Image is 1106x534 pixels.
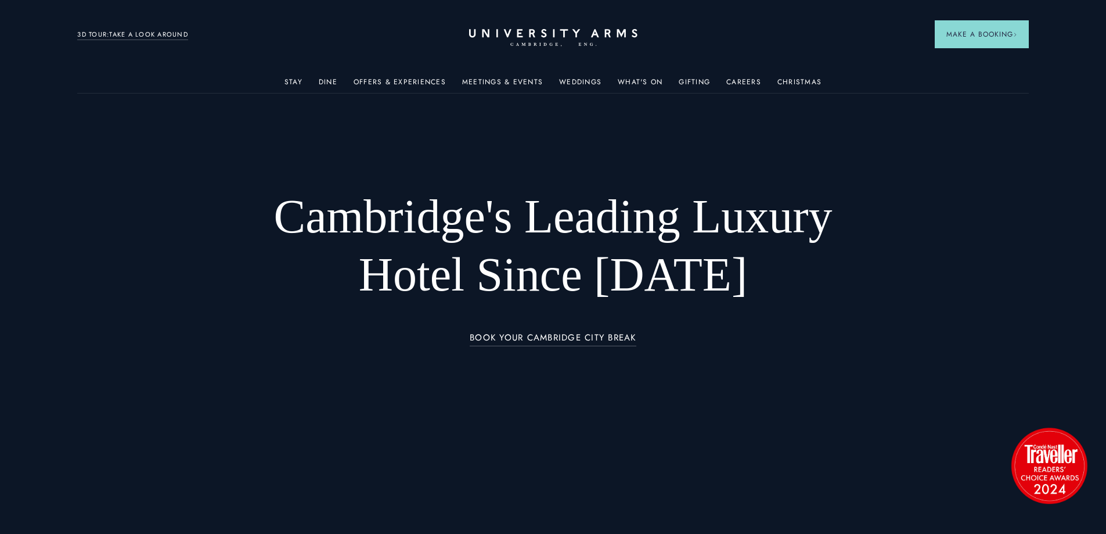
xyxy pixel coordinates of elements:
[1006,422,1093,509] img: image-2524eff8f0c5d55edbf694693304c4387916dea5-1501x1501-png
[462,78,543,93] a: Meetings & Events
[726,78,761,93] a: Careers
[77,30,188,40] a: 3D TOUR:TAKE A LOOK AROUND
[243,188,863,304] h1: Cambridge's Leading Luxury Hotel Since [DATE]
[618,78,662,93] a: What's On
[1013,33,1017,37] img: Arrow icon
[354,78,446,93] a: Offers & Experiences
[284,78,302,93] a: Stay
[679,78,710,93] a: Gifting
[935,20,1029,48] button: Make a BookingArrow icon
[777,78,822,93] a: Christmas
[319,78,337,93] a: Dine
[469,29,637,47] a: Home
[470,333,636,346] a: BOOK YOUR CAMBRIDGE CITY BREAK
[559,78,601,93] a: Weddings
[946,29,1017,40] span: Make a Booking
